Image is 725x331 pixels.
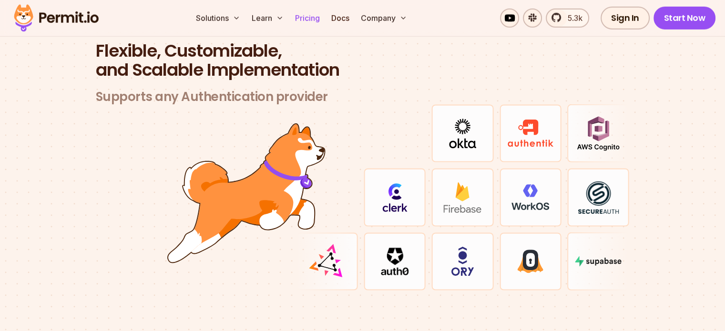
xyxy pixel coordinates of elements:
a: Start Now [654,7,716,30]
a: Sign In [601,7,650,30]
button: Solutions [192,9,244,28]
a: Pricing [291,9,324,28]
a: 5.3k [546,9,589,28]
button: Company [357,9,411,28]
button: Learn [248,9,287,28]
img: Permit logo [10,2,103,34]
h2: and Scalable Implementation [96,41,630,80]
a: Docs [327,9,353,28]
span: 5.3k [562,12,582,24]
span: Flexible, Customizable, [96,41,630,60]
h3: Supports any Authentication provider [96,89,630,105]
